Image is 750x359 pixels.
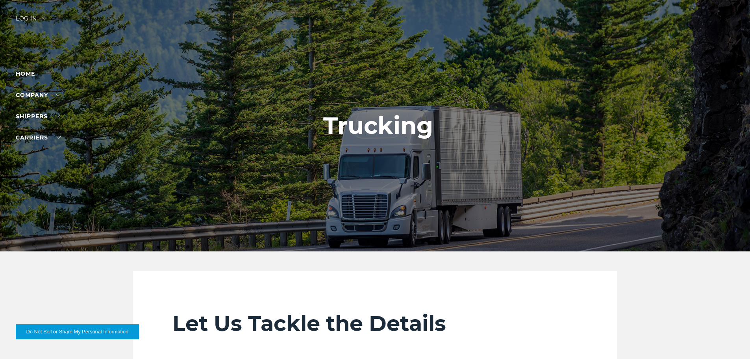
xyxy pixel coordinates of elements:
[16,134,61,141] a: Carriers
[346,16,405,50] img: kbx logo
[43,17,47,20] img: arrow
[172,311,578,337] h2: Let Us Tackle the Details
[16,324,139,339] button: Do Not Sell or Share My Personal Information
[16,113,60,120] a: SHIPPERS
[16,70,35,77] a: Home
[323,112,433,139] h1: Trucking
[16,16,47,27] div: Log in
[16,91,61,99] a: Company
